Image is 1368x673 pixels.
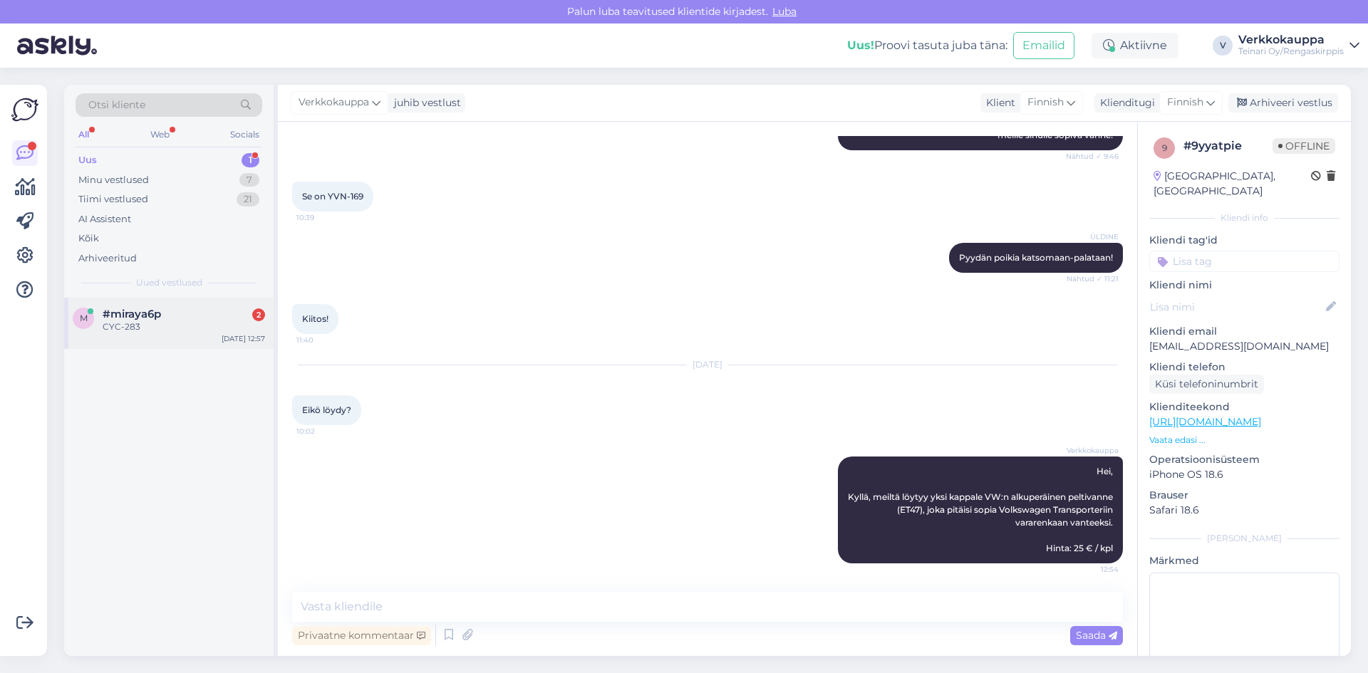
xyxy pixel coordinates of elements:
[78,192,148,207] div: Tiimi vestlused
[1183,137,1273,155] div: # 9yyatpie
[1149,400,1339,414] p: Klienditeekond
[1273,138,1335,154] span: Offline
[1092,33,1178,58] div: Aktiivne
[147,125,172,144] div: Web
[1027,95,1064,110] span: Finnish
[80,313,88,323] span: m
[296,212,350,223] span: 10:39
[237,192,259,207] div: 21
[1065,445,1119,456] span: Verkkokauppa
[103,308,161,320] span: #miraya6p
[222,333,265,344] div: [DATE] 12:57
[847,38,874,52] b: Uus!
[136,276,202,289] span: Uued vestlused
[1076,629,1117,642] span: Saada
[1065,564,1119,575] span: 12:54
[1238,34,1359,57] a: VerkkokauppaTeinari Oy/Rengaskirppis
[1094,95,1155,110] div: Klienditugi
[296,426,350,437] span: 10:02
[848,466,1115,553] span: Hei, Kyllä, meiltä löytyy yksi kappale VW:n alkuperäinen peltivanne (ET47), joka pitäisi sopia Vo...
[1149,434,1339,447] p: Vaata edasi ...
[1065,231,1119,242] span: ÜLDINE
[1149,251,1339,272] input: Lisa tag
[980,95,1015,110] div: Klient
[1149,233,1339,248] p: Kliendi tag'id
[1013,32,1074,59] button: Emailid
[847,37,1007,54] div: Proovi tasuta juba täna:
[1213,36,1233,56] div: V
[1238,46,1344,57] div: Teinari Oy/Rengaskirppis
[1150,299,1323,315] input: Lisa nimi
[1162,142,1167,153] span: 9
[227,125,262,144] div: Socials
[1149,375,1264,394] div: Küsi telefoninumbrit
[242,153,259,167] div: 1
[302,405,351,415] span: Eikö löydy?
[1149,415,1261,428] a: [URL][DOMAIN_NAME]
[1149,324,1339,339] p: Kliendi email
[1228,93,1338,113] div: Arhiveeri vestlus
[1167,95,1203,110] span: Finnish
[1238,34,1344,46] div: Verkkokauppa
[1149,503,1339,518] p: Safari 18.6
[239,173,259,187] div: 7
[1149,360,1339,375] p: Kliendi telefon
[78,251,137,266] div: Arhiveeritud
[11,96,38,123] img: Askly Logo
[1149,553,1339,568] p: Märkmed
[1154,169,1311,199] div: [GEOGRAPHIC_DATA], [GEOGRAPHIC_DATA]
[1065,151,1119,162] span: Nähtud ✓ 9:46
[768,5,801,18] span: Luba
[88,98,145,113] span: Otsi kliente
[296,335,350,345] span: 11:40
[78,231,99,246] div: Kõik
[1149,278,1339,293] p: Kliendi nimi
[292,358,1123,371] div: [DATE]
[388,95,461,110] div: juhib vestlust
[76,125,92,144] div: All
[1149,452,1339,467] p: Operatsioonisüsteem
[302,313,328,324] span: Kiitos!
[78,173,149,187] div: Minu vestlused
[299,95,369,110] span: Verkkokauppa
[1149,532,1339,545] div: [PERSON_NAME]
[959,252,1113,263] span: Pyydän poikia katsomaan-palataan!
[1149,212,1339,224] div: Kliendi info
[1149,467,1339,482] p: iPhone OS 18.6
[78,153,97,167] div: Uus
[78,212,131,226] div: AI Assistent
[252,308,265,321] div: 2
[1149,488,1339,503] p: Brauser
[1065,273,1119,284] span: Nähtud ✓ 11:21
[1149,339,1339,354] p: [EMAIL_ADDRESS][DOMAIN_NAME]
[103,320,265,333] div: CYC-283
[292,626,431,645] div: Privaatne kommentaar
[302,191,363,202] span: Se on YVN-169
